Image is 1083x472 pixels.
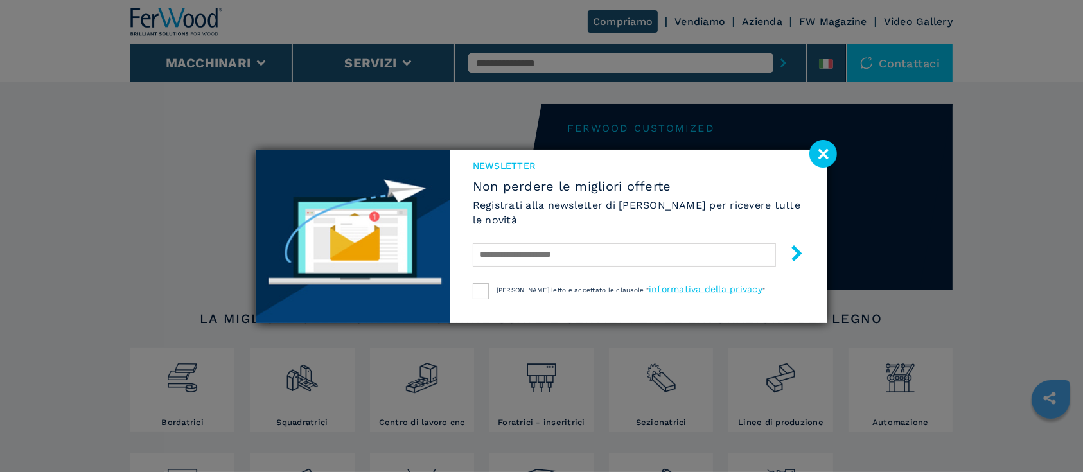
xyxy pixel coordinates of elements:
[256,150,450,323] img: Newsletter image
[473,198,805,227] h6: Registrati alla newsletter di [PERSON_NAME] per ricevere tutte le novità
[776,240,805,270] button: submit-button
[473,159,805,172] span: NEWSLETTER
[762,286,765,293] span: "
[473,179,805,194] span: Non perdere le migliori offerte
[497,286,649,293] span: [PERSON_NAME] letto e accettato le clausole "
[649,284,762,294] a: informativa della privacy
